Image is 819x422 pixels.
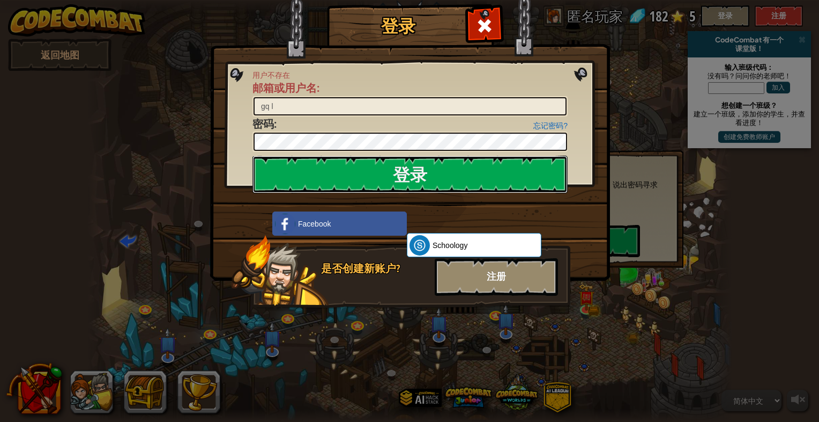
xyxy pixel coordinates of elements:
[433,240,467,251] span: Schoology
[252,117,274,131] span: 密码
[298,219,331,229] span: Facebook
[330,17,466,35] h1: 登录
[401,210,532,234] iframe: “使用 Google 账号登录”按钮
[252,81,317,95] span: 邮箱或用户名
[275,214,295,234] img: facebook_small.png
[252,70,568,81] span: 用户不存在
[252,156,568,193] input: 登录
[409,235,430,256] img: schoology.png
[252,81,319,96] label: :
[321,261,428,277] div: 是否创建新账户?
[435,258,558,296] div: 注册
[533,121,568,130] a: 忘记密码?
[252,117,277,132] label: :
